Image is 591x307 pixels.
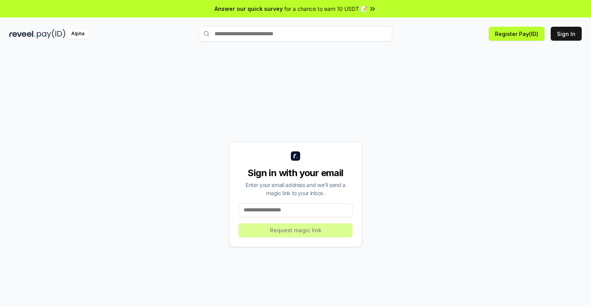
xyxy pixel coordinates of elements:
img: logo_small [291,151,300,161]
span: for a chance to earn 10 USDT 📝 [284,5,367,13]
span: Answer our quick survey [215,5,283,13]
div: Sign in with your email [239,167,352,179]
button: Register Pay(ID) [489,27,545,41]
div: Alpha [67,29,89,39]
img: pay_id [37,29,65,39]
img: reveel_dark [9,29,35,39]
button: Sign In [551,27,582,41]
div: Enter your email address and we’ll send a magic link to your inbox. [239,181,352,197]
